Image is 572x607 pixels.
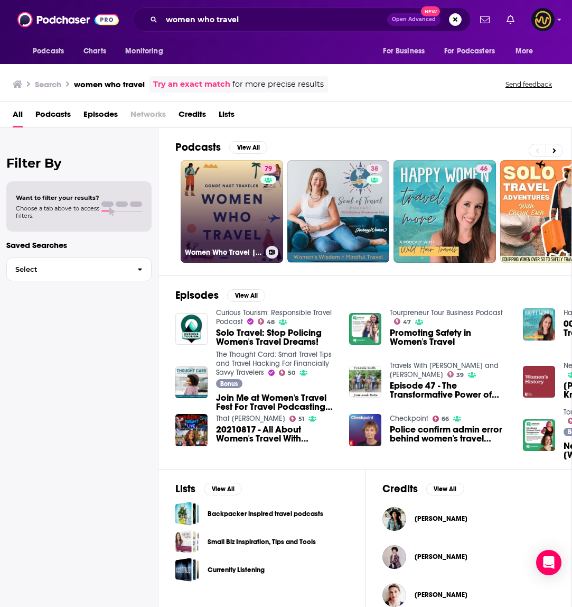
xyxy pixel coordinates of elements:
a: Checkpoint [390,414,428,423]
a: PodcastsView All [175,141,267,154]
a: That KEVIN Show [216,414,285,423]
button: Send feedback [502,80,555,89]
a: Episode 47 - The Transformative Power of Women's Travel [390,381,510,399]
a: Tourpreneur Tour Business Podcast [390,308,503,317]
a: Small Biz Inspiration, Tips and Tools [208,536,316,548]
input: Search podcasts, credits, & more... [162,11,387,28]
a: EpisodesView All [175,289,265,302]
h2: Lists [175,482,195,495]
span: Monitoring [125,44,163,59]
span: 46 [480,164,487,174]
a: Credits [179,106,206,127]
h3: Women Who Travel | Condé Nast Traveler [185,248,261,257]
a: Join Me at Women's Travel Fest For Travel Podcasting Workshop March 2023 [175,366,208,399]
button: View All [229,141,267,154]
a: 47 [394,318,411,325]
button: View All [426,483,464,495]
span: 20210817 - All About Women's Travel With [PERSON_NAME] [216,425,336,443]
h2: Podcasts [175,141,221,154]
a: 46 [393,160,496,263]
button: open menu [376,41,438,61]
div: Search podcasts, credits, & more... [133,7,471,32]
a: 20210817 - All About Women's Travel With Phyllis Stoller [175,414,208,446]
a: 38 [367,164,382,173]
span: For Business [383,44,425,59]
a: ListsView All [175,482,242,495]
img: New TP Series Reboot: [Women] Travel Entrepreneurs [523,419,555,452]
img: Police confirm admin error behind women's travel causing Northland lockdown [349,414,381,446]
a: Show notifications dropdown [502,11,519,29]
a: Kristin Quiroz Bayona [415,514,467,523]
img: Solo Travel: Stop Policing Women's Travel Dreams! [175,313,208,345]
span: For Podcasters [444,44,495,59]
a: Currently Listening [175,558,199,582]
span: 50 [288,371,295,375]
span: 47 [403,320,411,325]
span: 66 [442,417,449,421]
img: Podchaser - Follow, Share and Rate Podcasts [17,10,119,30]
span: Networks [130,106,166,127]
span: [PERSON_NAME] [415,553,467,561]
button: Lisette AustinLisette Austin [382,540,555,574]
a: All [13,106,23,127]
a: 39 [447,371,464,378]
a: The Thought Card: Smart Travel Tips and Travel Hacking For Financially Savvy Travelers [216,350,332,377]
a: Backpacker inspired travel podcasts [208,508,323,520]
span: Select [7,266,129,273]
div: Open Intercom Messenger [536,550,561,575]
a: Try an exact match [153,78,230,90]
img: Lisette Austin [382,545,406,569]
a: James Uden, "Worlds of Knowledge in Women's Travel Writing" (Ilex Foundation, 2022) [523,366,555,398]
span: New [421,6,440,16]
a: 51 [289,416,305,422]
span: Episodes [83,106,118,127]
span: Want to filter your results? [16,194,99,201]
button: Open AdvancedNew [387,13,440,26]
span: 51 [298,417,304,421]
a: Promoting Safety in Women's Travel [390,328,510,346]
button: View All [227,289,265,302]
h2: Credits [382,482,418,495]
p: Saved Searches [6,240,152,250]
span: Police confirm admin error behind women's travel causing Northland lockdown [390,425,510,443]
button: open menu [25,41,78,61]
a: 38 [287,160,390,263]
a: Lisette Austin [415,553,467,561]
span: 79 [265,164,272,174]
span: Podcasts [35,106,71,127]
button: open menu [508,41,547,61]
img: Episode 47 - The Transformative Power of Women's Travel [349,366,381,398]
img: Clare Mulley [382,583,406,607]
img: Promoting Safety in Women's Travel [349,313,381,345]
a: Small Biz Inspiration, Tips and Tools [175,530,199,554]
button: View All [204,483,242,495]
span: 48 [267,320,275,325]
a: Curious Tourism: Responsible Travel Podcast [216,308,332,326]
span: [PERSON_NAME] [415,591,467,599]
span: for more precise results [232,78,324,90]
span: More [515,44,533,59]
button: open menu [437,41,510,61]
img: 001: Why Happy Women Travel More [523,308,555,341]
span: Logged in as LowerStreet [531,8,555,31]
button: Show profile menu [531,8,555,31]
span: Open Advanced [392,17,436,22]
h3: women who travel [74,79,145,89]
img: User Profile [531,8,555,31]
img: Kristin Quiroz Bayona [382,507,406,531]
a: Solo Travel: Stop Policing Women's Travel Dreams! [216,328,336,346]
span: 39 [456,373,464,378]
a: Backpacker inspired travel podcasts [175,502,199,526]
button: Kristin Quiroz BayonaKristin Quiroz Bayona [382,502,555,536]
span: Bonus [220,381,238,387]
span: 38 [371,164,378,174]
